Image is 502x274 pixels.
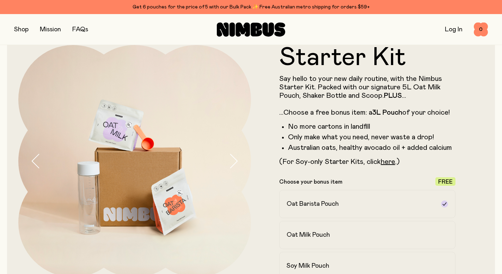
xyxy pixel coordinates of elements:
[40,26,61,33] a: Mission
[445,26,463,33] a: Log In
[279,75,455,117] p: Say hello to your new daily routine, with the Nimbus Starter Kit. Packed with our signature 5L Oa...
[381,158,395,165] a: here
[288,133,455,141] li: Only make what you need, never waste a drop!
[279,178,342,185] p: Choose your bonus item
[382,109,402,116] strong: Pouch
[288,144,455,152] li: Australian oats, healthy avocado oil + added calcium
[474,23,488,37] button: 0
[72,26,88,33] a: FAQs
[372,109,381,116] strong: 3L
[279,45,455,70] h1: Starter Kit
[279,158,455,166] p: (For Soy-only Starter Kits, click .)
[438,179,453,185] span: Free
[287,200,339,208] h2: Oat Barista Pouch
[287,231,330,239] h2: Oat Milk Pouch
[384,92,402,99] strong: PLUS
[287,262,329,270] h2: Soy Milk Pouch
[14,3,488,11] div: Get 6 pouches for the price of 5 with our Bulk Pack ✨ Free Australian metro shipping for orders $59+
[288,122,455,131] li: No more cartons in landfill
